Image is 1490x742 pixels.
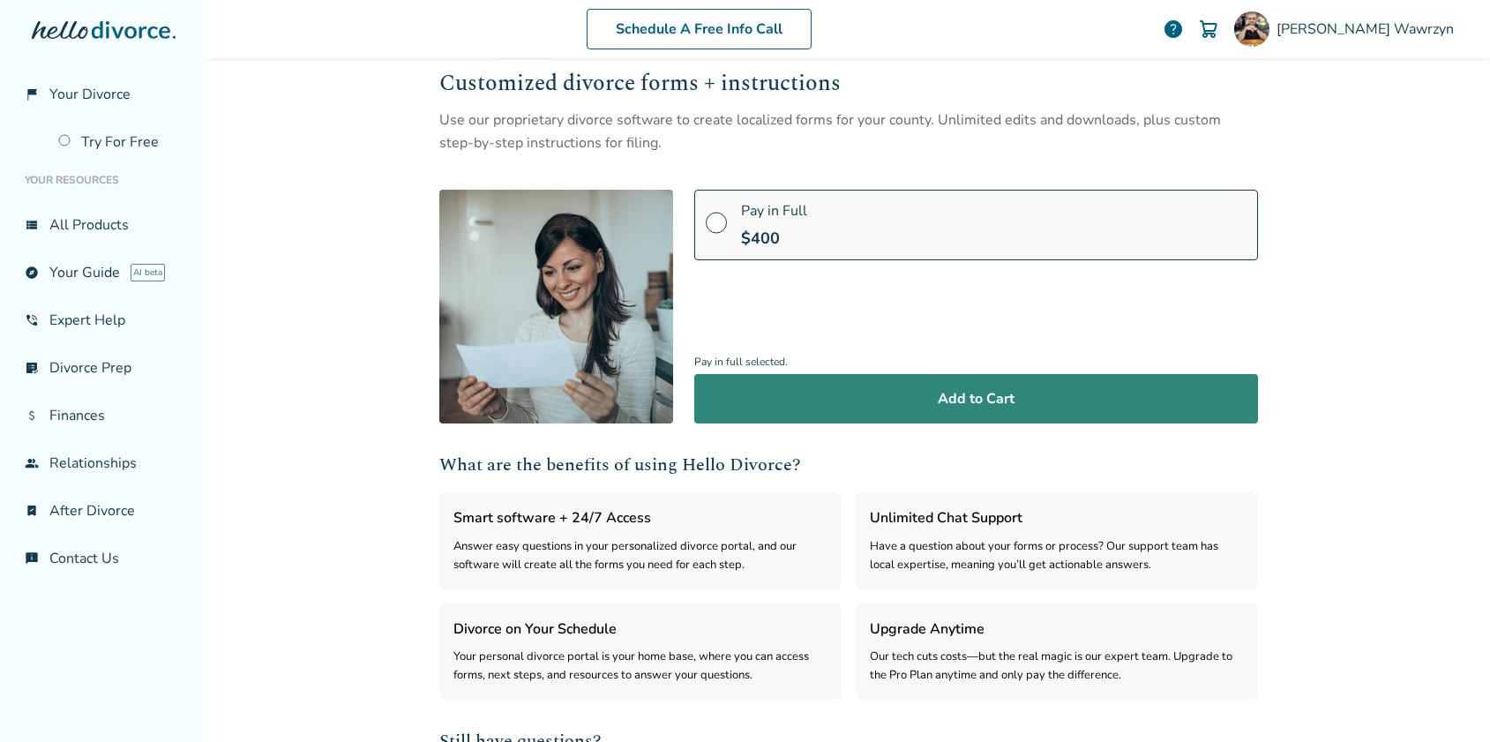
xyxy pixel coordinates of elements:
[453,648,827,686] div: Your personal divorce portal is your home base, where you can access forms, next steps, and resou...
[741,201,807,221] span: Pay in Full
[741,228,780,249] span: $ 400
[25,87,39,101] span: flag_2
[1198,19,1219,40] img: Cart
[14,162,193,198] li: Your Resources
[870,506,1244,529] h3: Unlimited Chat Support
[1402,657,1490,742] iframe: Chat Widget
[25,504,39,518] span: bookmark_check
[453,618,827,641] h3: Divorce on Your Schedule
[14,491,193,531] a: bookmark_checkAfter Divorce
[25,218,39,232] span: view_list
[14,443,193,483] a: groupRelationships
[25,313,39,327] span: phone_in_talk
[14,348,193,388] a: list_alt_checkDivorce Prep
[14,395,193,436] a: attach_moneyFinances
[453,506,827,529] h3: Smart software + 24/7 Access
[870,537,1244,575] div: Have a question about your forms or process? Our support team has local expertise, meaning you’ll...
[25,361,39,375] span: list_alt_check
[439,452,1258,478] h2: What are the benefits of using Hello Divorce?
[587,9,812,49] a: Schedule A Free Info Call
[1234,11,1269,47] img: Grayson Wawrzyn
[48,122,193,162] a: Try For Free
[694,350,1258,374] span: Pay in full selected.
[25,456,39,470] span: group
[25,266,39,280] span: explore
[1163,19,1184,40] a: help
[453,537,827,575] div: Answer easy questions in your personalized divorce portal, and our software will create all the f...
[14,300,193,341] a: phone_in_talkExpert Help
[1277,19,1461,39] span: [PERSON_NAME] Wawrzyn
[25,408,39,423] span: attach_money
[14,205,193,245] a: view_listAll Products
[870,618,1244,641] h3: Upgrade Anytime
[870,648,1244,686] div: Our tech cuts costs—but the real magic is our expert team. Upgrade to the Pro Plan anytime and on...
[14,252,193,293] a: exploreYour GuideAI beta
[14,538,193,579] a: chat_infoContact Us
[694,374,1258,423] button: Add to Cart
[14,74,193,115] a: flag_2Your Divorce
[439,109,1258,155] div: Use our proprietary divorce software to create localized forms for your county. Unlimited edits a...
[49,85,131,104] span: Your Divorce
[131,264,165,281] span: AI beta
[439,190,673,423] img: [object Object]
[25,551,39,566] span: chat_info
[439,68,1258,101] h2: Customized divorce forms + instructions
